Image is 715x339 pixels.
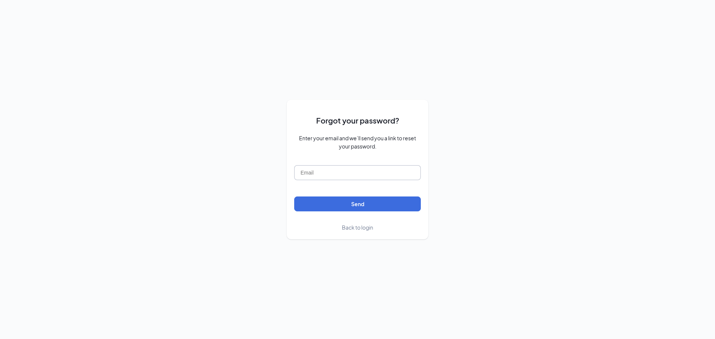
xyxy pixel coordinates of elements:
[342,223,373,232] a: Back to login
[294,196,421,211] button: Send
[294,134,421,150] span: Enter your email and we’ll send you a link to reset your password.
[316,115,399,126] span: Forgot your password?
[342,224,373,231] span: Back to login
[294,165,421,180] input: Email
